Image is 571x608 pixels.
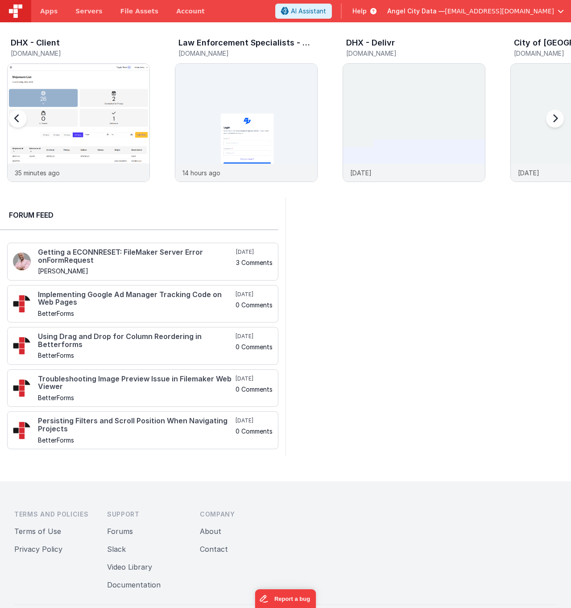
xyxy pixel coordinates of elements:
h5: 0 Comments [236,302,273,308]
h5: 0 Comments [236,386,273,393]
a: About [200,527,221,536]
h5: 3 Comments [236,259,273,266]
h5: [PERSON_NAME] [38,268,234,274]
h5: [DATE] [236,333,273,340]
h5: [DATE] [236,291,273,298]
a: Persisting Filters and Scroll Position When Navigating Projects BetterForms [DATE] 0 Comments [7,411,278,449]
button: Documentation [107,579,161,590]
h5: [DOMAIN_NAME] [346,50,485,57]
h5: 0 Comments [236,428,273,434]
img: 295_2.png [13,337,31,355]
h4: Persisting Filters and Scroll Position When Navigating Projects [38,417,234,433]
a: Using Drag and Drop for Column Reordering in Betterforms BetterForms [DATE] 0 Comments [7,327,278,365]
span: Angel City Data — [387,7,445,16]
h3: DHX - Delivr [346,38,395,47]
img: 295_2.png [13,422,31,439]
h5: BetterForms [38,437,234,443]
button: About [200,526,221,537]
h5: [DATE] [236,417,273,424]
button: Contact [200,544,228,554]
a: Slack [107,545,126,554]
h3: DHX - Client [11,38,60,47]
span: Help [352,7,367,16]
img: 295_2.png [13,379,31,397]
h5: BetterForms [38,394,234,401]
iframe: Marker.io feedback button [255,589,316,608]
h3: Company [200,510,278,519]
h3: Terms and Policies [14,510,93,519]
span: [EMAIL_ADDRESS][DOMAIN_NAME] [445,7,554,16]
p: 14 hours ago [182,168,220,178]
h5: [DATE] [236,375,273,382]
img: 411_2.png [13,252,31,270]
a: Implementing Google Ad Manager Tracking Code on Web Pages BetterForms [DATE] 0 Comments [7,285,278,323]
h5: BetterForms [38,352,234,359]
button: Slack [107,544,126,554]
span: File Assets [120,7,159,16]
h5: 0 Comments [236,343,273,350]
p: [DATE] [350,168,372,178]
a: Troubleshooting Image Preview Issue in Filemaker Web Viewer BetterForms [DATE] 0 Comments [7,369,278,407]
h3: Law Enforcement Specialists - Agency Portal [178,38,315,47]
p: [DATE] [518,168,539,178]
span: Servers [75,7,102,16]
h4: Troubleshooting Image Preview Issue in Filemaker Web Viewer [38,375,234,391]
a: Terms of Use [14,527,61,536]
span: AI Assistant [291,7,326,16]
button: Video Library [107,562,152,572]
h2: Forum Feed [9,210,269,220]
h5: [DATE] [236,248,273,256]
h4: Using Drag and Drop for Column Reordering in Betterforms [38,333,234,348]
button: Forums [107,526,133,537]
h5: [DOMAIN_NAME] [11,50,150,57]
h4: Getting a ECONNRESET: FileMaker Server Error onFormRequest [38,248,234,264]
h4: Implementing Google Ad Manager Tracking Code on Web Pages [38,291,234,306]
h5: BetterForms [38,310,234,317]
img: 295_2.png [13,295,31,313]
a: Getting a ECONNRESET: FileMaker Server Error onFormRequest [PERSON_NAME] [DATE] 3 Comments [7,243,278,281]
span: Apps [40,7,58,16]
h5: [DOMAIN_NAME] [178,50,318,57]
a: Privacy Policy [14,545,62,554]
button: AI Assistant [275,4,332,19]
button: Angel City Data — [EMAIL_ADDRESS][DOMAIN_NAME] [387,7,564,16]
h3: Support [107,510,186,519]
